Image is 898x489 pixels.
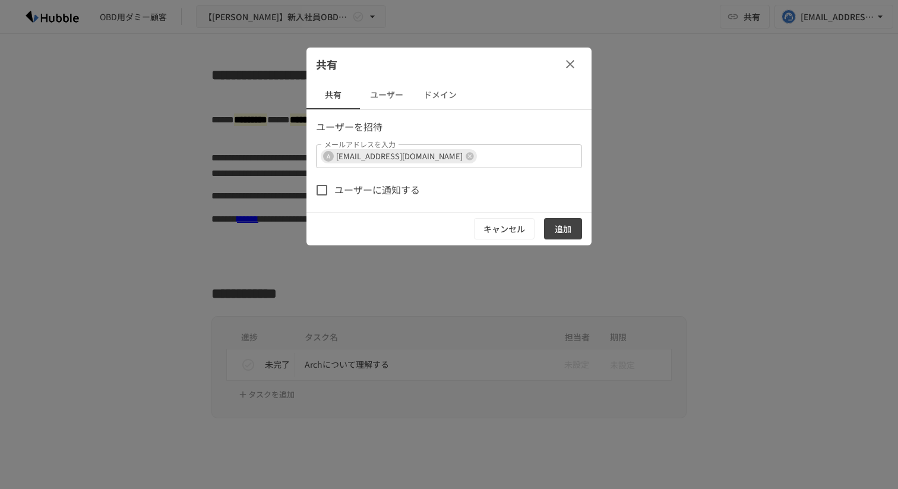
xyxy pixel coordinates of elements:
div: A[EMAIL_ADDRESS][DOMAIN_NAME] [321,149,477,163]
label: メールアドレスを入力 [324,139,396,149]
button: キャンセル [474,218,535,240]
button: ユーザー [360,81,413,109]
button: ドメイン [413,81,467,109]
div: A [323,151,334,162]
button: 追加 [544,218,582,240]
div: 共有 [306,48,592,81]
span: ユーザーに通知する [334,182,420,198]
p: ユーザーを招待 [316,119,582,135]
button: 共有 [306,81,360,109]
span: [EMAIL_ADDRESS][DOMAIN_NAME] [331,149,467,163]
